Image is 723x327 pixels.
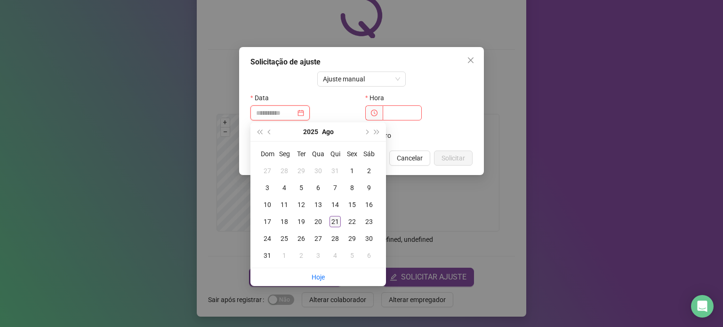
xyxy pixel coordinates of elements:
[310,145,327,162] th: Qua
[361,213,378,230] td: 2025-08-23
[344,145,361,162] th: Sex
[397,153,423,163] span: Cancelar
[313,233,324,244] div: 27
[344,196,361,213] td: 2025-08-15
[329,216,341,227] div: 21
[276,230,293,247] td: 2025-08-25
[262,233,273,244] div: 24
[363,199,375,210] div: 16
[327,145,344,162] th: Qui
[259,247,276,264] td: 2025-08-31
[346,165,358,176] div: 1
[279,182,290,193] div: 4
[313,250,324,261] div: 3
[371,110,378,116] span: clock-circle
[262,199,273,210] div: 10
[296,233,307,244] div: 26
[276,247,293,264] td: 2025-09-01
[262,216,273,227] div: 17
[296,182,307,193] div: 5
[259,213,276,230] td: 2025-08-17
[323,72,401,86] span: Ajuste manual
[467,56,474,64] span: close
[361,179,378,196] td: 2025-08-09
[310,196,327,213] td: 2025-08-13
[293,196,310,213] td: 2025-08-12
[344,179,361,196] td: 2025-08-08
[361,230,378,247] td: 2025-08-30
[363,250,375,261] div: 6
[265,122,275,141] button: prev-year
[344,247,361,264] td: 2025-09-05
[259,179,276,196] td: 2025-08-03
[346,216,358,227] div: 22
[293,179,310,196] td: 2025-08-05
[327,179,344,196] td: 2025-08-07
[434,151,473,166] button: Solicitar
[329,199,341,210] div: 14
[259,196,276,213] td: 2025-08-10
[346,250,358,261] div: 5
[296,216,307,227] div: 19
[293,145,310,162] th: Ter
[344,162,361,179] td: 2025-08-01
[276,145,293,162] th: Seg
[310,162,327,179] td: 2025-07-30
[361,162,378,179] td: 2025-08-02
[365,90,390,105] label: Hora
[346,182,358,193] div: 8
[254,122,265,141] button: super-prev-year
[262,250,273,261] div: 31
[327,247,344,264] td: 2025-09-04
[313,199,324,210] div: 13
[293,247,310,264] td: 2025-09-02
[259,145,276,162] th: Dom
[310,247,327,264] td: 2025-09-03
[259,162,276,179] td: 2025-07-27
[262,165,273,176] div: 27
[250,90,275,105] label: Data
[372,122,382,141] button: super-next-year
[276,196,293,213] td: 2025-08-11
[344,230,361,247] td: 2025-08-29
[279,250,290,261] div: 1
[322,122,334,141] button: month panel
[329,165,341,176] div: 31
[363,165,375,176] div: 2
[329,233,341,244] div: 28
[296,199,307,210] div: 12
[361,122,371,141] button: next-year
[327,162,344,179] td: 2025-07-31
[293,230,310,247] td: 2025-08-26
[313,216,324,227] div: 20
[346,199,358,210] div: 15
[361,247,378,264] td: 2025-09-06
[259,230,276,247] td: 2025-08-24
[363,182,375,193] div: 9
[276,179,293,196] td: 2025-08-04
[310,179,327,196] td: 2025-08-06
[313,165,324,176] div: 30
[303,122,318,141] button: year panel
[293,213,310,230] td: 2025-08-19
[361,145,378,162] th: Sáb
[279,199,290,210] div: 11
[310,213,327,230] td: 2025-08-20
[327,196,344,213] td: 2025-08-14
[279,165,290,176] div: 28
[329,250,341,261] div: 4
[363,233,375,244] div: 30
[279,216,290,227] div: 18
[346,233,358,244] div: 29
[327,213,344,230] td: 2025-08-21
[344,213,361,230] td: 2025-08-22
[250,56,473,68] div: Solicitação de ajuste
[329,182,341,193] div: 7
[296,250,307,261] div: 2
[389,151,430,166] button: Cancelar
[327,230,344,247] td: 2025-08-28
[312,273,325,281] a: Hoje
[279,233,290,244] div: 25
[262,182,273,193] div: 3
[276,213,293,230] td: 2025-08-18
